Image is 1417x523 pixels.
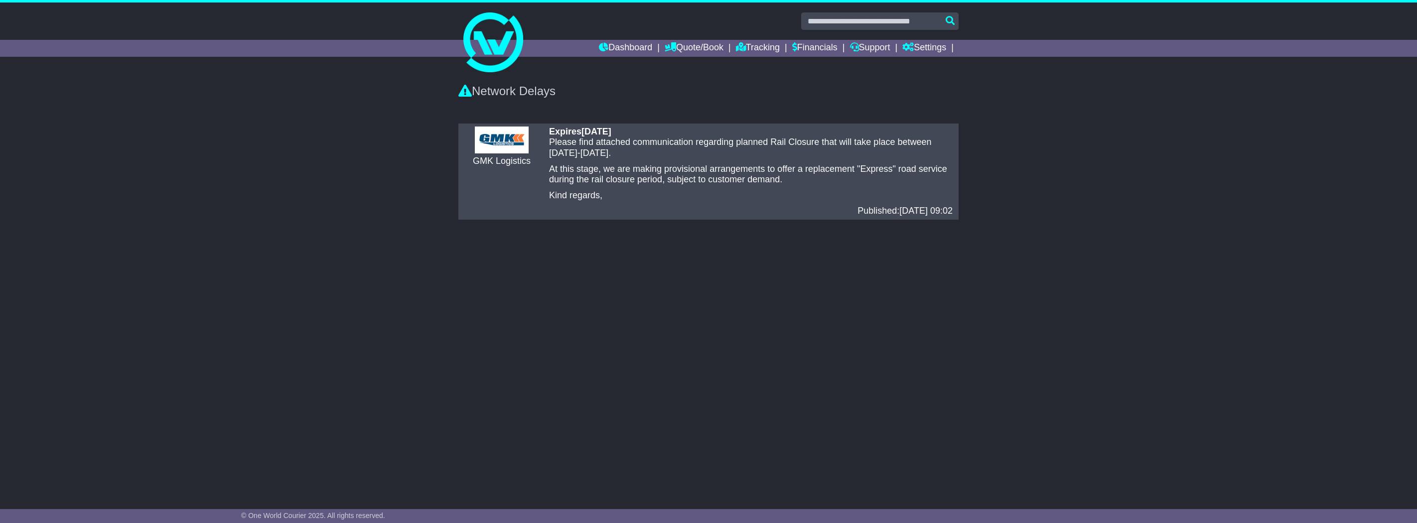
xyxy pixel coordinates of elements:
[549,164,953,185] p: At this stage, we are making provisional arrangements to offer a replacement "Express" road servi...
[899,206,953,216] span: [DATE] 09:02
[665,40,723,57] a: Quote/Book
[850,40,890,57] a: Support
[599,40,652,57] a: Dashboard
[458,84,959,99] div: Network Delays
[241,512,385,520] span: © One World Courier 2025. All rights reserved.
[581,127,611,136] span: [DATE]
[736,40,780,57] a: Tracking
[549,127,953,137] div: Expires
[475,127,529,153] img: CarrierLogo
[549,206,953,217] div: Published:
[549,137,953,158] p: Please find attached communication regarding planned Rail Closure that will take place between [D...
[464,156,539,167] div: GMK Logistics
[902,40,946,57] a: Settings
[549,190,953,201] p: Kind regards,
[792,40,838,57] a: Financials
